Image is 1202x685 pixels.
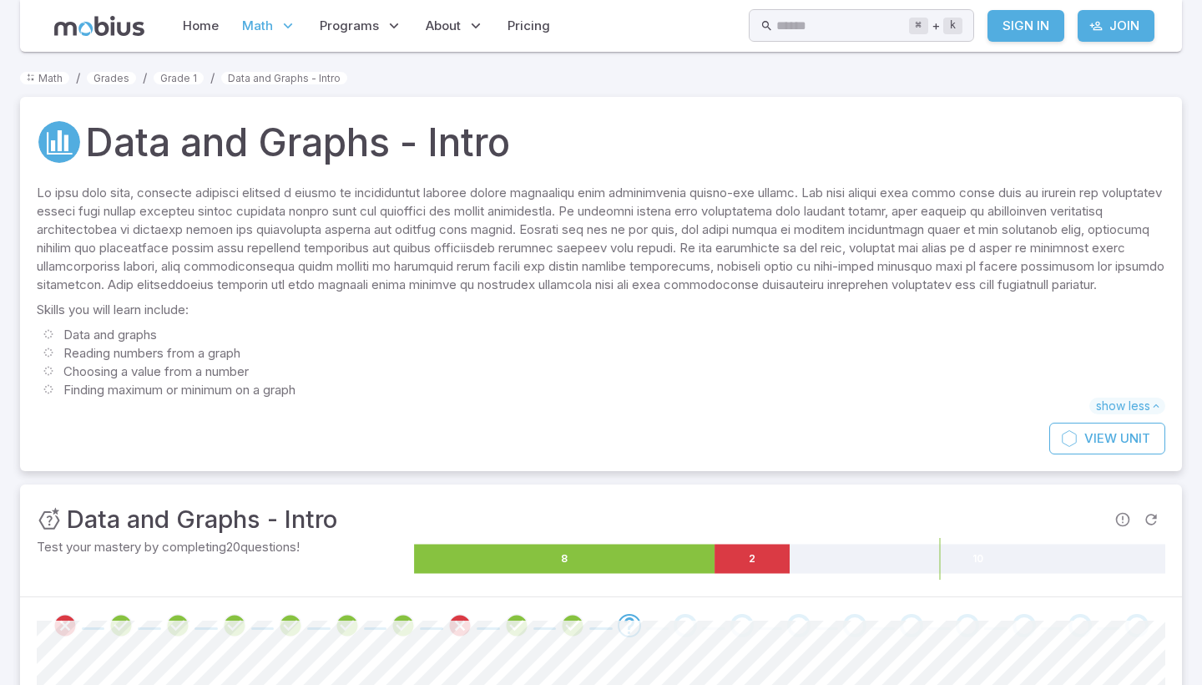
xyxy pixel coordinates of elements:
[336,614,359,637] div: Review your answer
[505,614,528,637] div: Review your answer
[618,614,641,637] div: Go to the next question
[843,614,866,637] div: Go to the next question
[166,614,189,637] div: Review your answer
[53,614,77,637] div: Review your answer
[37,301,1165,319] span: Skills you will learn include:
[242,17,273,35] span: Math
[43,363,1165,381] li: Choosing a value from a number
[87,72,136,84] a: Grades
[987,10,1064,42] a: Sign In
[37,538,411,556] p: Test your mastery by completing 20 questions!
[674,614,697,637] div: Go to the next question
[900,614,923,637] div: Go to the next question
[561,614,584,637] div: Review your answer
[154,72,204,84] a: Grade 1
[320,17,379,35] span: Programs
[67,501,337,538] h3: Data and Graphs - Intro
[426,17,461,35] span: About
[391,614,415,637] div: Review your answer
[1125,614,1149,637] div: Go to the next question
[1078,10,1154,42] a: Join
[43,344,1165,363] li: Reading numbers from a graph
[1137,505,1165,534] span: Refresh Question
[109,614,133,637] div: Review your answer
[20,68,1182,87] nav: breadcrumb
[178,7,224,45] a: Home
[20,72,69,84] a: Math
[1084,429,1117,448] span: View
[1089,398,1165,414] span: show less
[221,72,347,84] a: Data and Graphs - Intro
[943,18,962,34] kbd: k
[956,614,979,637] div: Go to the next question
[43,381,1165,399] li: Finding maximum or minimum on a graph
[787,614,811,637] div: Go to the next question
[909,18,928,34] kbd: ⌘
[143,68,147,87] li: /
[43,326,1165,344] li: Data and graphs
[1109,505,1137,534] span: Report an issue with the question
[223,614,246,637] div: Review your answer
[448,614,472,637] div: Review your answer
[1049,423,1165,454] a: ViewUnit
[503,7,555,45] a: Pricing
[85,114,510,170] h1: Data and Graphs - Intro
[279,614,302,637] div: Review your answer
[1013,614,1036,637] div: Go to the next question
[1120,429,1150,448] span: Unit
[210,68,215,87] li: /
[730,614,754,637] div: Go to the next question
[1068,614,1092,637] div: Go to the next question
[37,119,82,165] a: Data/Graphing
[909,16,962,36] div: +
[76,68,80,87] li: /
[37,184,1165,319] p: Lo ipsu dolo sita, consecte adipisci elitsed d eiusmo te incididuntut laboree dolore magnaaliqu e...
